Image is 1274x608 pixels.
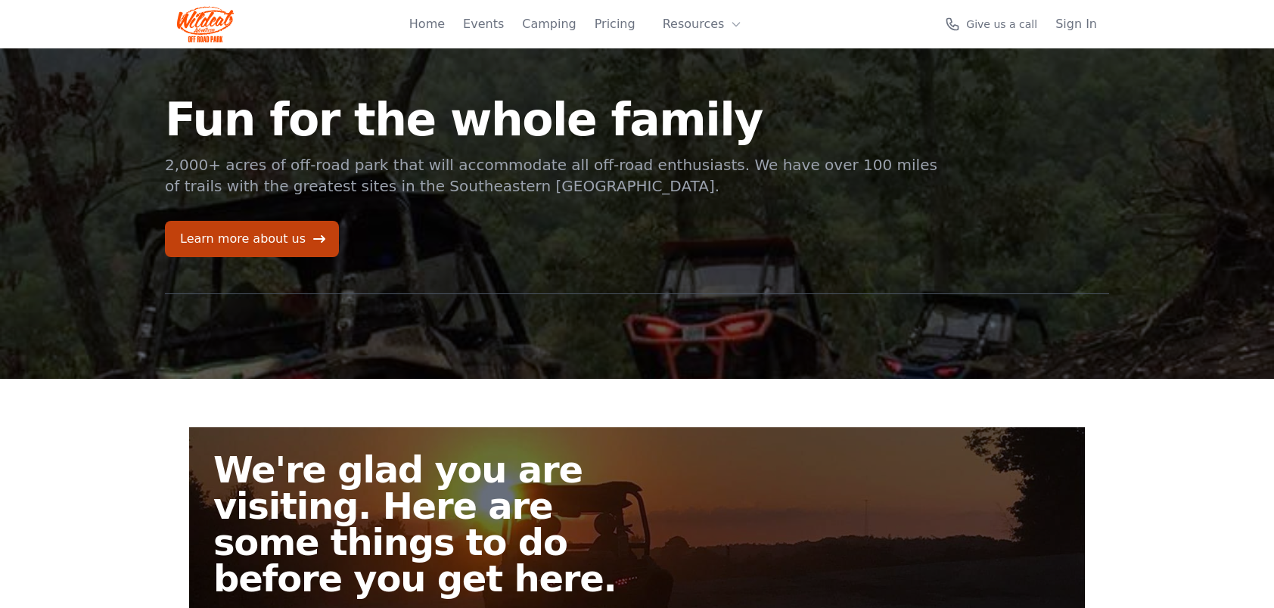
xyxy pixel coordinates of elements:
button: Resources [654,9,752,39]
h1: Fun for the whole family [165,97,940,142]
h2: We're glad you are visiting. Here are some things to do before you get here. [213,451,649,597]
a: Home [409,15,445,33]
a: Sign In [1055,15,1097,33]
a: Camping [522,15,576,33]
a: Give us a call [945,17,1037,32]
a: Learn more about us [165,221,339,257]
a: Pricing [595,15,635,33]
img: Wildcat Logo [177,6,234,42]
span: Give us a call [966,17,1037,32]
p: 2,000+ acres of off-road park that will accommodate all off-road enthusiasts. We have over 100 mi... [165,154,940,197]
a: Events [463,15,504,33]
